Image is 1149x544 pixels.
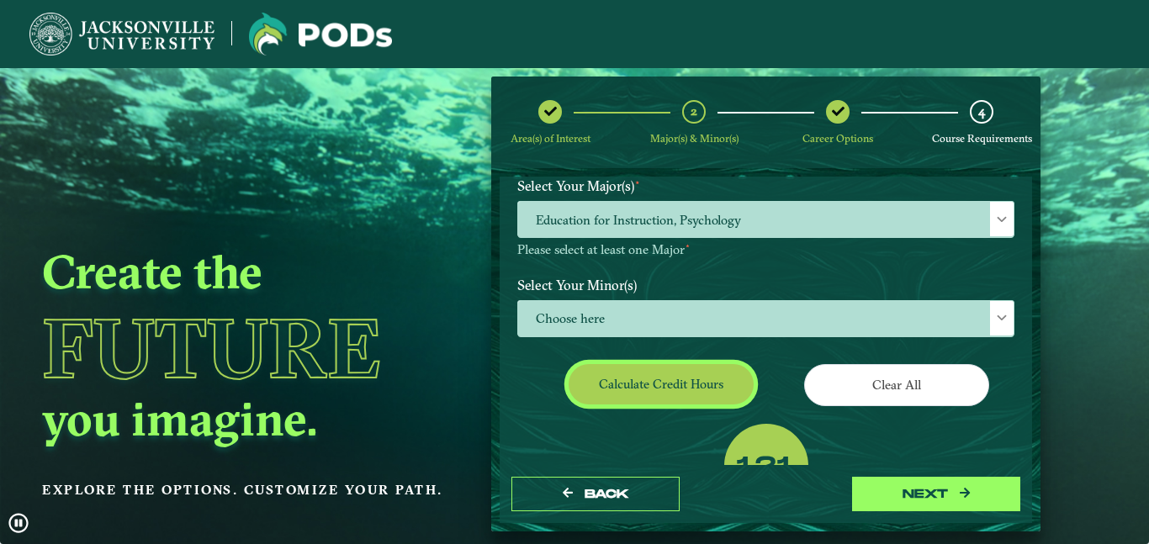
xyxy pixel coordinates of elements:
label: Select Your Major(s) [505,171,1027,202]
p: Please select at least one Major [517,242,1014,258]
button: Calculate credit hours [569,364,754,404]
button: next [852,477,1020,511]
label: Select Your Minor(s) [505,269,1027,300]
h1: Future [42,307,452,389]
h2: Create the [42,242,452,301]
img: Jacksonville University logo [249,13,392,55]
span: Choose here [518,301,1014,337]
span: 2 [691,103,697,119]
sup: ⋆ [685,240,691,251]
sup: ⋆ [634,176,641,188]
h2: you imagine. [42,389,452,448]
button: Back [511,477,680,511]
img: Jacksonville University logo [29,13,214,55]
button: Clear All [804,364,989,405]
span: Education for Instruction, Psychology [518,202,1014,238]
span: Career Options [802,132,873,145]
span: Area(s) of Interest [511,132,590,145]
span: Course Requirements [932,132,1032,145]
span: Major(s) & Minor(s) [650,132,739,145]
span: Back [585,487,629,501]
label: 121 [736,452,795,483]
p: Explore the options. Customize your path. [42,478,452,503]
span: 4 [978,103,985,119]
